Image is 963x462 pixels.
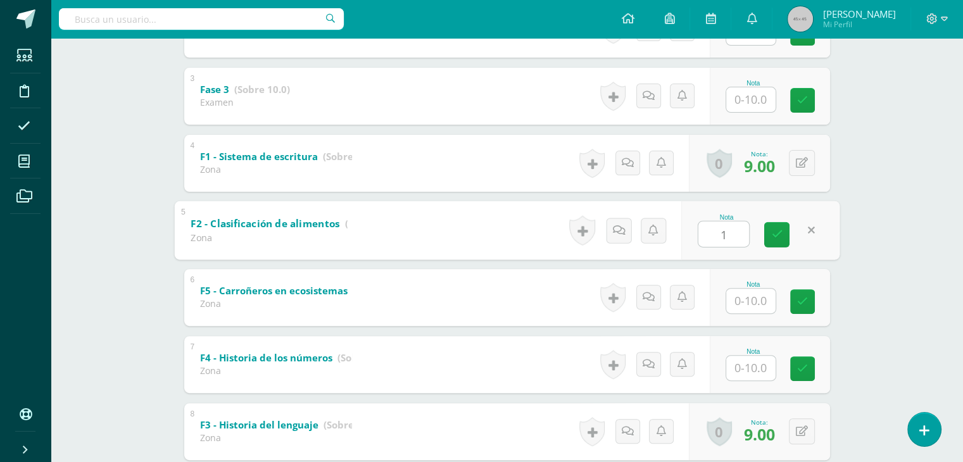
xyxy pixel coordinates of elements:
a: 0 [707,417,732,446]
strong: (Sobre 10.0) [337,351,393,364]
strong: (Sobre 10.0) [323,150,379,163]
span: 9.00 [744,423,775,445]
input: 0-10.0 [698,221,749,246]
div: Zona [200,432,352,444]
div: Nota: [744,149,775,158]
b: F3 - Historia del lenguaje [200,418,318,431]
a: 0 [707,149,732,178]
span: 9.00 [744,155,775,177]
input: Busca un usuario... [59,8,344,30]
b: F1 - Sistema de escritura [200,150,318,163]
div: Nota [726,281,781,288]
b: F4 - Historia de los números [200,351,332,364]
a: F4 - Historia de los números (Sobre 10.0) [200,348,393,368]
strong: (Sobre 10.0) [234,83,290,96]
span: Mi Perfil [822,19,895,30]
a: F5 - Carroñeros en ecosistemas [200,281,408,301]
b: Fase 3 [200,83,229,96]
input: 0-10.0 [726,289,776,313]
div: Zona [200,365,352,377]
strong: (Sobre 10.0) [344,216,402,230]
a: Fase 3 (Sobre 10.0) [200,80,290,100]
a: F1 - Sistema de escritura (Sobre 10.0) [200,147,379,167]
strong: (Sobre 10.0) [324,418,379,431]
img: 45x45 [788,6,813,32]
div: Examen [200,96,290,108]
div: Zona [200,163,352,175]
a: F2 - Clasificación de alimentos (Sobre 10.0) [191,213,402,234]
div: Nota [698,213,755,220]
div: Nota [726,80,781,87]
a: F3 - Historia del lenguaje (Sobre 10.0) [200,415,379,435]
div: Nota: [744,418,775,427]
div: Zona [200,297,352,309]
div: Zona [191,230,347,243]
input: 0-10.0 [726,356,776,380]
input: 0-10.0 [726,87,776,112]
span: [PERSON_NAME] [822,8,895,20]
b: F2 - Clasificación de alimentos [191,216,339,230]
div: Nota [726,348,781,355]
b: F5 - Carroñeros en ecosistemas [200,284,348,297]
